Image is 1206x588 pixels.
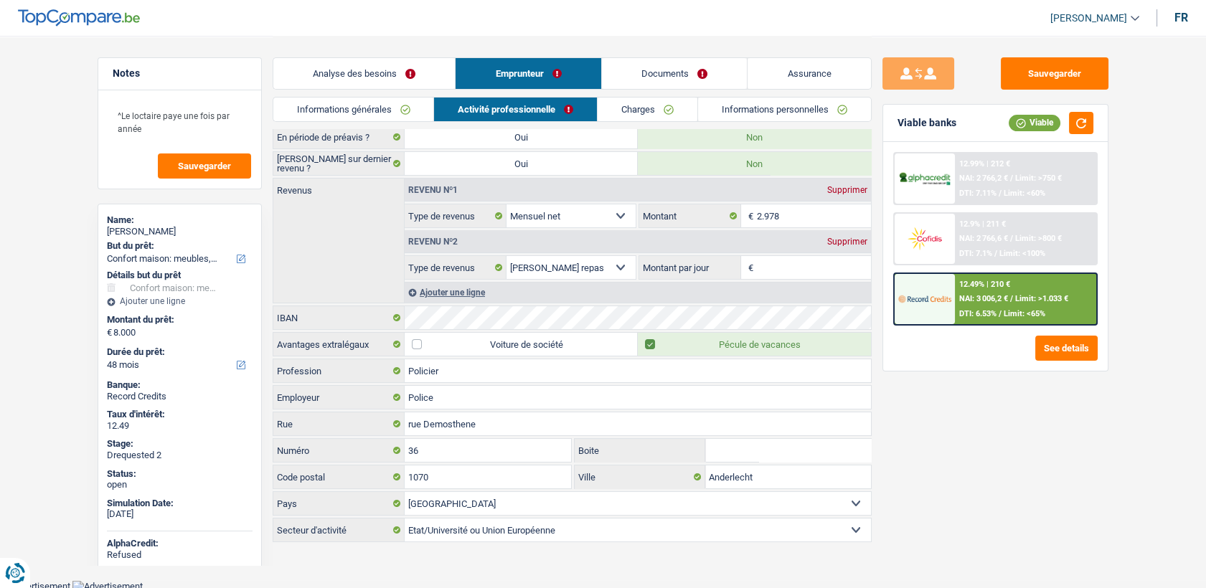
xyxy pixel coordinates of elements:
[824,186,871,194] div: Supprimer
[107,327,112,338] span: €
[959,159,1010,169] div: 12.99% | 212 €
[639,256,741,279] label: Montant par jour
[107,508,253,520] div: [DATE]
[273,359,405,382] label: Profession
[959,249,992,258] span: DTI: 7.1%
[273,386,405,409] label: Employeur
[405,256,507,279] label: Type de revenus
[273,439,405,462] label: Numéro
[575,439,705,462] label: Boite
[405,237,461,246] div: Revenu nº2
[824,237,871,246] div: Supprimer
[107,270,253,281] div: Détails but du prêt
[107,314,250,326] label: Montant du prêt:
[107,438,253,450] div: Stage:
[999,249,1045,258] span: Limit: <100%
[898,225,951,252] img: Cofidis
[1009,115,1060,131] div: Viable
[1015,294,1068,303] span: Limit: >1.033 €
[405,152,638,175] label: Oui
[1010,234,1013,243] span: /
[999,189,1002,198] span: /
[107,226,253,237] div: [PERSON_NAME]
[273,58,456,89] a: Analyse des besoins
[107,379,253,391] div: Banque:
[959,174,1008,183] span: NAI: 2 766,2 €
[456,58,601,89] a: Emprunteur
[273,492,405,515] label: Pays
[405,204,507,227] label: Type de revenus
[273,125,405,148] label: En période de préavis ?
[898,171,951,187] img: AlphaCredit
[1010,174,1013,183] span: /
[1004,309,1045,318] span: Limit: <65%
[107,479,253,490] div: open
[741,204,757,227] span: €
[273,518,405,541] label: Secteur d'activité
[107,450,253,461] div: Drequested 2
[598,98,697,121] a: Charges
[158,153,251,179] button: Sauvegarder
[107,391,253,402] div: Record Credits
[273,152,405,175] label: [PERSON_NAME] sur dernier revenu ?
[1174,11,1188,24] div: fr
[273,98,434,121] a: Informations générales
[107,409,253,420] div: Taux d'intérêt:
[638,152,871,175] label: Non
[405,282,871,303] div: Ajouter une ligne
[1015,234,1062,243] span: Limit: >800 €
[107,420,253,432] div: 12.49
[107,296,253,306] div: Ajouter une ligne
[898,285,951,312] img: Record Credits
[107,240,250,252] label: But du prêt:
[273,465,405,488] label: Code postal
[405,333,638,356] label: Voiture de société
[638,125,871,148] label: Non
[698,98,871,121] a: Informations personnelles
[405,186,461,194] div: Revenu nº1
[748,58,871,89] a: Assurance
[994,249,997,258] span: /
[107,346,250,358] label: Durée du prêt:
[1015,174,1062,183] span: Limit: >750 €
[575,465,705,488] label: Ville
[107,549,253,561] div: Refused
[1039,6,1139,30] a: [PERSON_NAME]
[1004,189,1045,198] span: Limit: <60%
[405,125,638,148] label: Oui
[898,117,956,129] div: Viable banks
[1050,12,1127,24] span: [PERSON_NAME]
[107,214,253,226] div: Name:
[1010,294,1013,303] span: /
[273,306,405,329] label: IBAN
[1001,57,1108,90] button: Sauvegarder
[639,204,741,227] label: Montant
[959,189,997,198] span: DTI: 7.11%
[434,98,597,121] a: Activité professionnelle
[959,294,1008,303] span: NAI: 3 006,2 €
[107,468,253,480] div: Status:
[638,333,871,356] label: Pécule de vacances
[959,234,1008,243] span: NAI: 2 766,6 €
[602,58,748,89] a: Documents
[273,333,405,356] label: Avantages extralégaux
[999,309,1002,318] span: /
[107,498,253,509] div: Simulation Date:
[18,9,140,27] img: TopCompare Logo
[113,67,247,80] h5: Notes
[959,309,997,318] span: DTI: 6.53%
[959,280,1010,289] div: 12.49% | 210 €
[1035,336,1098,361] button: See details
[178,161,231,171] span: Sauvegarder
[273,412,405,435] label: Rue
[959,219,1006,229] div: 12.9% | 211 €
[107,538,253,549] div: AlphaCredit:
[273,179,404,195] label: Revenus
[741,256,757,279] span: €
